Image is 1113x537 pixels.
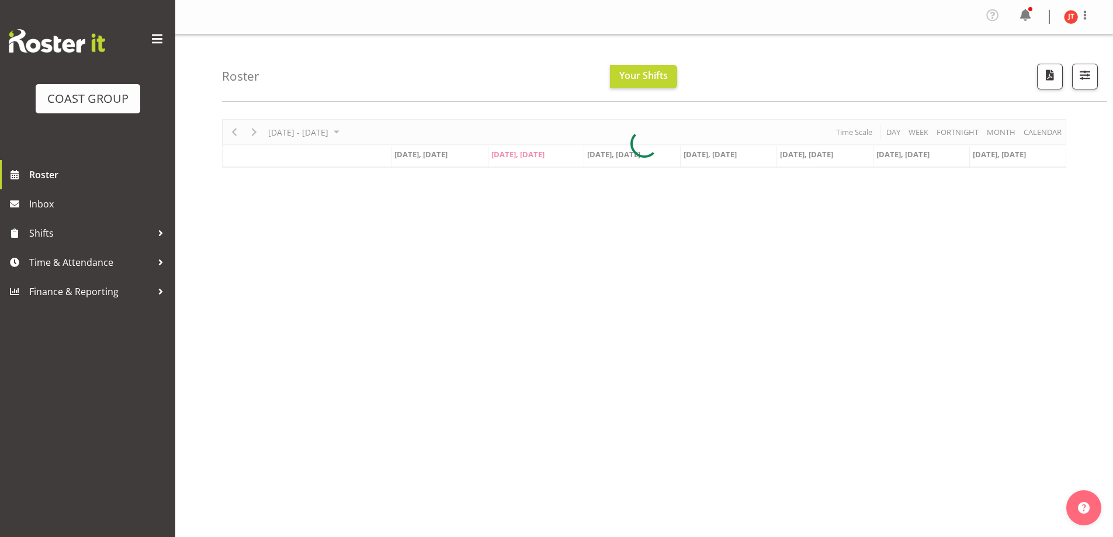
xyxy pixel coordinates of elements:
span: Roster [29,166,169,183]
button: Download a PDF of the roster according to the set date range. [1037,64,1063,89]
img: help-xxl-2.png [1078,502,1090,514]
span: Finance & Reporting [29,283,152,300]
span: Shifts [29,224,152,242]
span: Inbox [29,195,169,213]
span: Your Shifts [619,69,668,82]
img: Rosterit website logo [9,29,105,53]
div: COAST GROUP [47,90,129,108]
button: Filter Shifts [1072,64,1098,89]
img: justin-te-moananui9951.jpg [1064,10,1078,24]
button: Your Shifts [610,65,677,88]
h4: Roster [222,70,259,83]
span: Time & Attendance [29,254,152,271]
